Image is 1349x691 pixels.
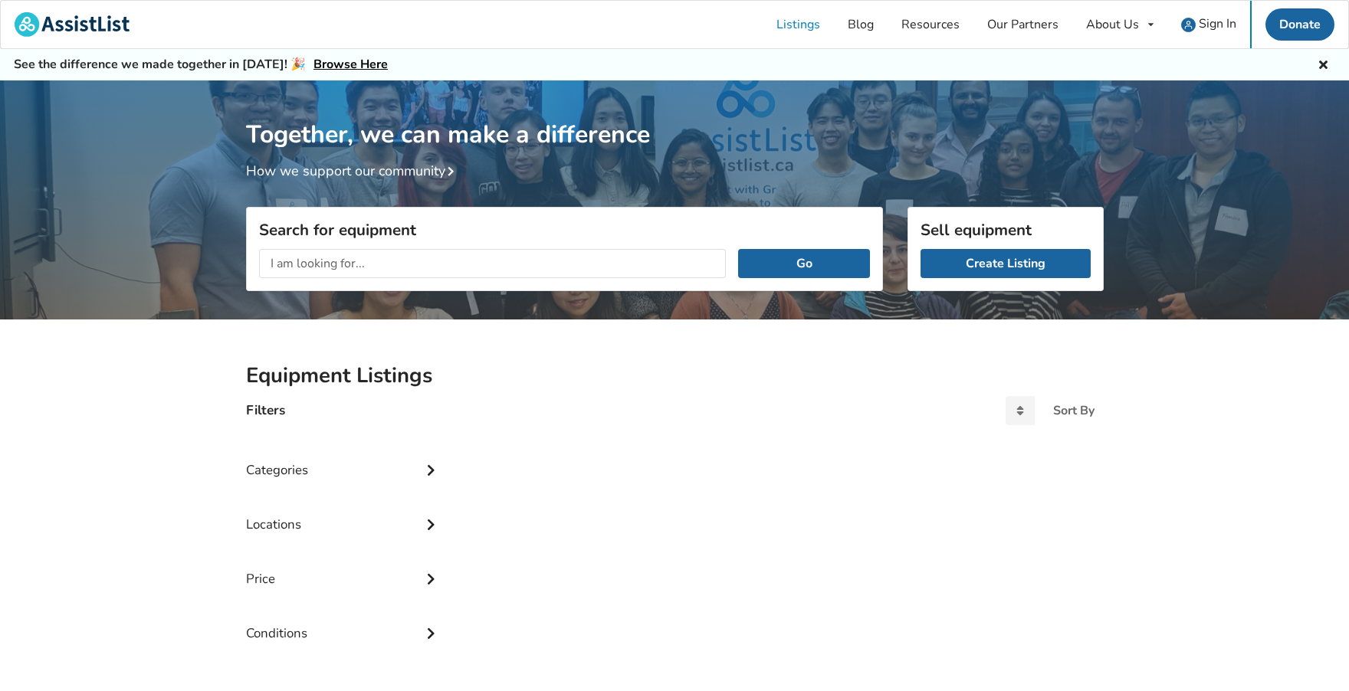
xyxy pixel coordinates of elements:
a: Our Partners [973,1,1072,48]
img: user icon [1181,18,1196,32]
span: Sign In [1199,15,1236,32]
a: Donate [1265,8,1334,41]
a: Browse Here [313,56,388,73]
img: assistlist-logo [15,12,130,37]
a: Create Listing [921,249,1091,278]
a: user icon Sign In [1167,1,1250,48]
a: How we support our community [246,162,461,180]
div: Conditions [246,594,442,649]
div: Price [246,540,442,594]
input: I am looking for... [259,249,727,278]
h4: Filters [246,401,285,419]
a: Blog [834,1,888,48]
div: Locations [246,486,442,540]
h3: Sell equipment [921,220,1091,240]
a: Listings [763,1,834,48]
div: About Us [1086,18,1139,31]
button: Go [738,249,869,278]
h2: Equipment Listings [246,362,1104,389]
h1: Together, we can make a difference [246,80,1104,150]
div: Sort By [1053,404,1095,417]
h5: See the difference we made together in [DATE]! 🎉 [14,57,388,73]
div: Categories [246,431,442,486]
h3: Search for equipment [259,220,870,240]
a: Resources [888,1,973,48]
